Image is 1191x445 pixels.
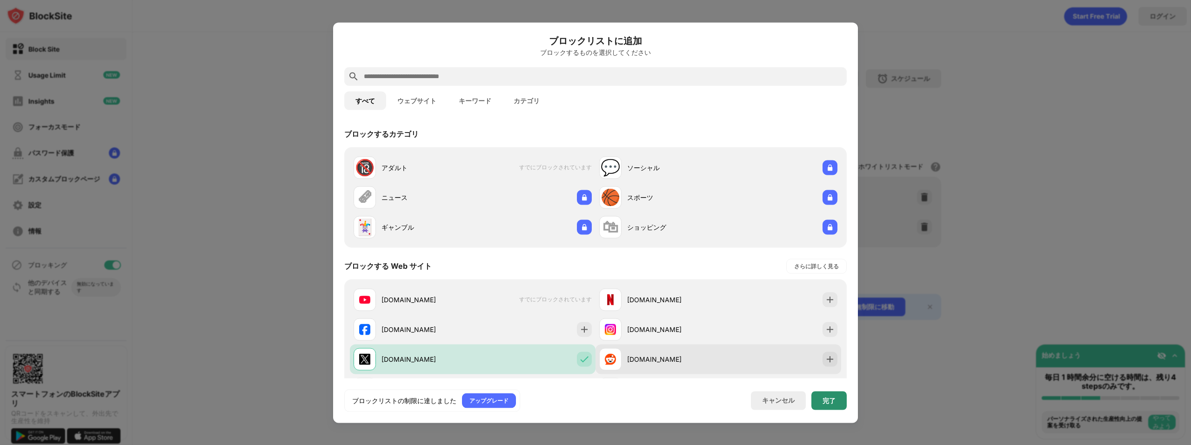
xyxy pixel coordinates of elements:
[605,324,616,335] img: favicons
[381,354,473,364] div: [DOMAIN_NAME]
[762,396,795,405] div: キャンセル
[355,158,375,177] div: 🔞
[601,188,620,207] div: 🏀
[519,296,592,304] span: すでにブロックされています
[359,353,370,365] img: favicons
[627,295,718,305] div: [DOMAIN_NAME]
[352,396,456,405] div: ブロックリストの制限に達しました
[344,33,847,47] h6: ブロックリストに追加
[344,261,432,271] div: ブロックする Web サイト
[605,294,616,305] img: favicons
[359,294,370,305] img: favicons
[348,71,359,82] img: search.svg
[355,218,375,237] div: 🃏
[605,353,616,365] img: favicons
[519,164,592,172] span: すでにブロックされています
[502,91,551,110] button: カテゴリ
[386,91,448,110] button: ウェブサイト
[627,325,718,334] div: [DOMAIN_NAME]
[448,91,502,110] button: キーワード
[381,193,473,202] div: ニュース
[344,129,419,139] div: ブロックするカテゴリ
[381,222,473,232] div: ギャンブル
[344,91,386,110] button: すべて
[359,324,370,335] img: favicons
[627,193,718,202] div: スポーツ
[381,163,473,173] div: アダルト
[469,396,509,405] div: アップグレード
[794,261,839,271] div: さらに詳しく見る
[601,158,620,177] div: 💬
[381,325,473,334] div: [DOMAIN_NAME]
[627,163,718,173] div: ソーシャル
[627,354,718,364] div: [DOMAIN_NAME]
[344,48,847,56] div: ブロックするものを選択してください
[357,188,373,207] div: 🗞
[602,218,618,237] div: 🛍
[381,295,473,305] div: [DOMAIN_NAME]
[823,397,836,404] div: 完了
[627,222,718,232] div: ショッピング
